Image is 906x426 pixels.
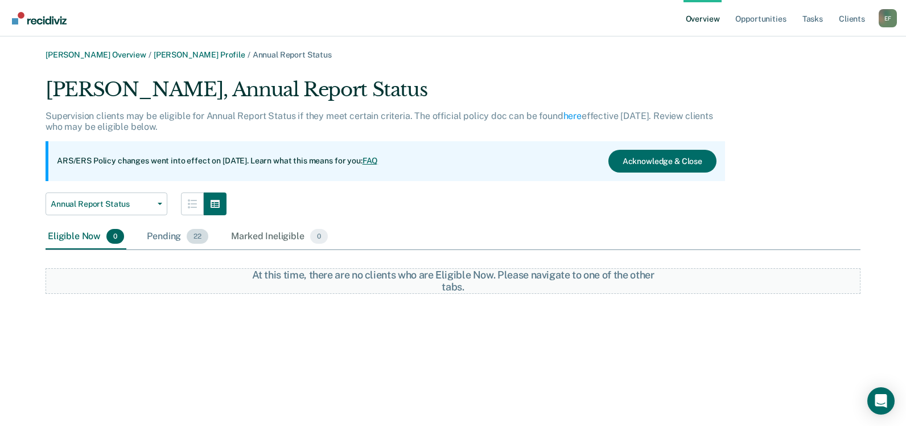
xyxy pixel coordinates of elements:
[187,229,208,244] span: 22
[46,192,167,215] button: Annual Report Status
[154,50,245,59] a: [PERSON_NAME] Profile
[250,269,657,293] div: At this time, there are no clients who are Eligible Now. Please navigate to one of the other tabs.
[12,12,67,24] img: Recidiviz
[867,387,895,415] div: Open Intercom Messenger
[145,224,211,249] div: Pending22
[563,110,582,121] a: here
[46,78,725,110] div: [PERSON_NAME], Annual Report Status
[253,50,332,59] span: Annual Report Status
[229,224,330,249] div: Marked Ineligible0
[57,155,378,167] p: ARS/ERS Policy changes went into effect on [DATE]. Learn what this means for you:
[46,50,146,59] a: [PERSON_NAME] Overview
[363,156,378,165] a: FAQ
[51,199,153,209] span: Annual Report Status
[245,50,253,59] span: /
[146,50,154,59] span: /
[46,224,126,249] div: Eligible Now0
[608,150,716,173] button: Acknowledge & Close
[879,9,897,27] div: E F
[106,229,124,244] span: 0
[310,229,328,244] span: 0
[46,110,713,132] p: Supervision clients may be eligible for Annual Report Status if they meet certain criteria. The o...
[879,9,897,27] button: Profile dropdown button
